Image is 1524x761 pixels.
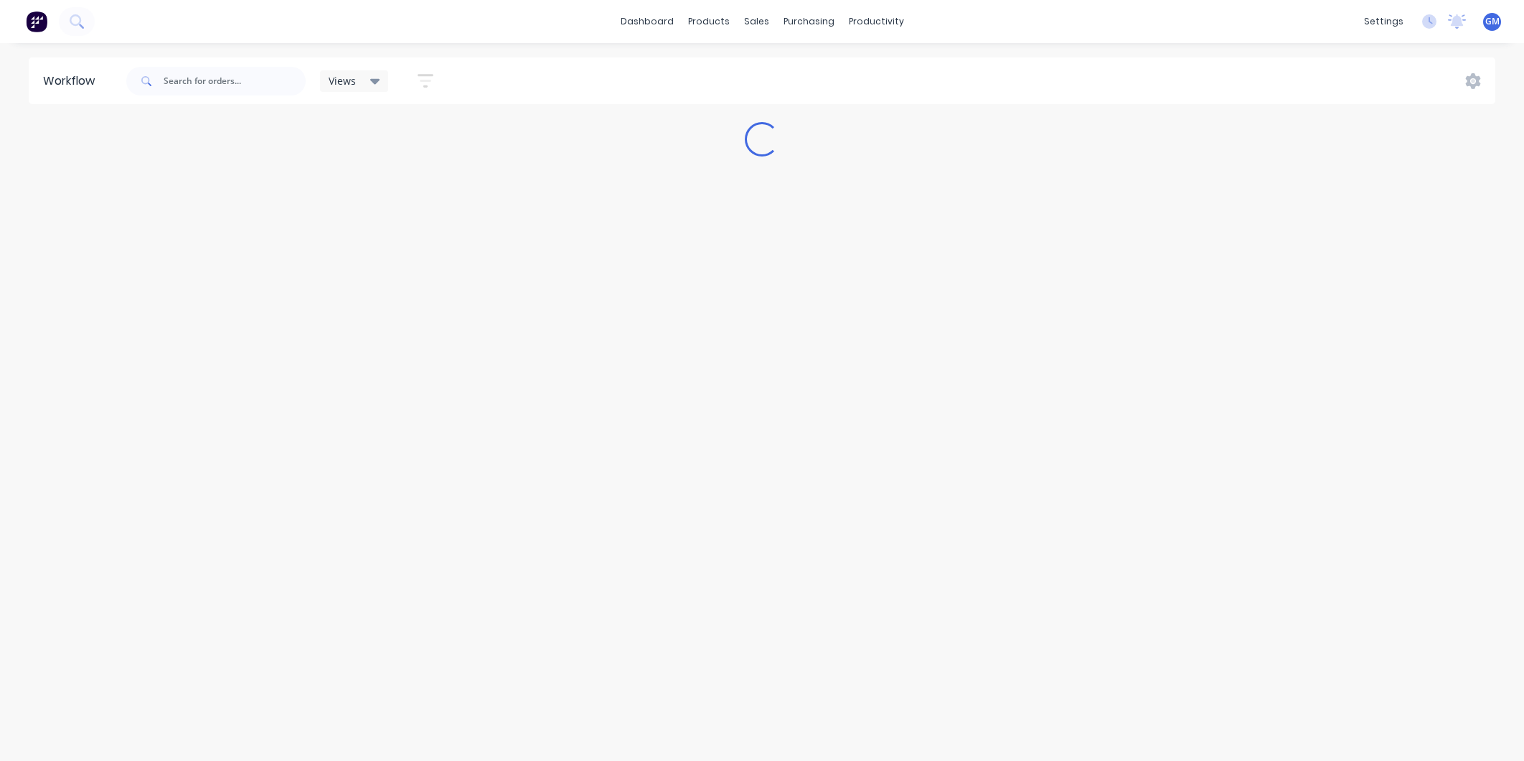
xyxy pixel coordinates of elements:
[1357,11,1411,32] div: settings
[164,67,306,95] input: Search for orders...
[1485,15,1500,28] span: GM
[26,11,47,32] img: Factory
[776,11,842,32] div: purchasing
[43,73,102,90] div: Workflow
[681,11,737,32] div: products
[737,11,776,32] div: sales
[842,11,911,32] div: productivity
[613,11,681,32] a: dashboard
[329,73,356,88] span: Views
